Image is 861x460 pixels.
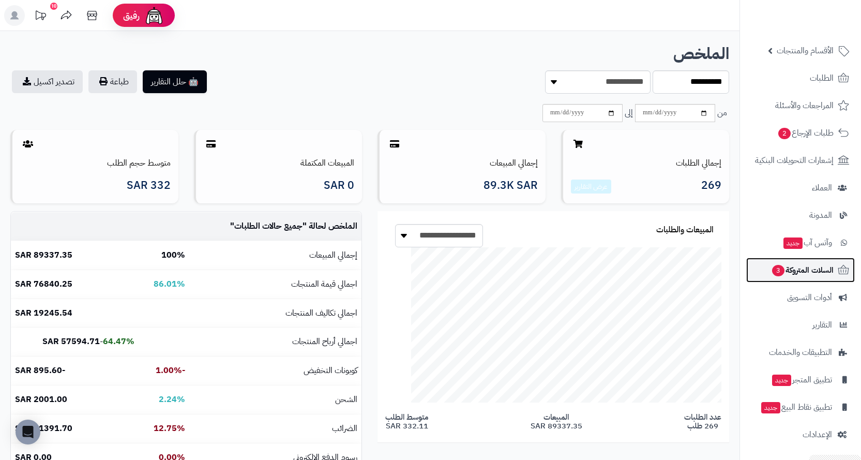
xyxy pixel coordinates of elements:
[760,400,832,414] span: تطبيق نقاط البيع
[189,299,361,328] td: اجمالي تكاليف المنتجات
[189,241,361,270] td: إجمالي المبيعات
[15,249,72,261] b: 89337.35 SAR
[144,5,164,26] img: ai-face.png
[189,414,361,443] td: الضرائب
[42,335,100,348] b: 57594.71 SAR
[15,278,72,290] b: 76840.25 SAR
[772,265,784,276] span: 3
[575,181,608,192] a: عرض التقارير
[385,413,428,430] span: متوسط الطلب 332.11 SAR
[701,180,721,194] span: 269
[746,148,855,173] a: إشعارات التحويلات البنكية
[746,285,855,310] a: أدوات التسويق
[673,41,729,66] b: الملخص
[717,107,727,119] span: من
[777,43,834,58] span: الأقسام والمنتجات
[161,249,185,261] b: 100%
[12,70,83,93] a: تصدير اكسيل
[189,385,361,414] td: الشحن
[746,121,855,145] a: طلبات الإرجاع2
[143,70,207,93] button: 🤖 حلل التقارير
[16,420,40,444] div: Open Intercom Messenger
[127,180,171,191] span: 332 SAR
[755,153,834,168] span: إشعارات التحويلات البنكية
[771,373,832,387] span: تطبيق المتجر
[746,203,855,228] a: المدونة
[676,157,721,169] a: إجمالي الطلبات
[156,364,185,377] b: -1.00%
[107,157,171,169] a: متوسط حجم الطلب
[154,422,185,435] b: 12.75%
[88,70,137,93] button: طباعة
[300,157,354,169] a: المبيعات المكتملة
[189,328,361,356] td: اجمالي أرباح المنتجات
[484,180,538,191] span: 89.3K SAR
[656,226,714,235] h3: المبيعات والطلبات
[123,9,140,22] span: رفيق
[746,422,855,447] a: الإعدادات
[15,422,72,435] b: 11391.70 SAR
[490,157,538,169] a: إجمالي المبيعات
[684,413,721,430] span: عدد الطلبات 269 طلب
[783,238,803,249] span: جديد
[15,307,72,319] b: 19245.54 SAR
[159,393,185,406] b: 2.24%
[746,395,855,420] a: تطبيق نقاط البيعجديد
[810,71,834,85] span: الطلبات
[746,367,855,392] a: تطبيق المتجرجديد
[746,175,855,200] a: العملاء
[50,3,57,10] div: 10
[787,290,832,305] span: أدوات التسويق
[103,335,134,348] b: 64.47%
[27,5,53,28] a: تحديثات المنصة
[531,413,582,430] span: المبيعات 89337.35 SAR
[189,212,361,241] td: الملخص لحالة " "
[761,402,780,413] span: جديد
[778,128,791,139] span: 2
[15,393,67,406] b: 2001.00 SAR
[189,357,361,385] td: كوبونات التخفيض
[746,66,855,91] a: الطلبات
[772,375,791,386] span: جديد
[746,230,855,255] a: وآتس آبجديد
[625,107,633,119] span: إلى
[746,258,855,283] a: السلات المتروكة3
[803,427,832,442] span: الإعدادات
[812,318,832,332] span: التقارير
[777,126,834,140] span: طلبات الإرجاع
[775,98,834,113] span: المراجعات والأسئلة
[812,181,832,195] span: العملاء
[809,208,832,222] span: المدونة
[234,220,303,232] span: جميع حالات الطلبات
[15,364,65,377] b: -895.60 SAR
[746,340,855,365] a: التطبيقات والخدمات
[782,235,832,250] span: وآتس آب
[769,345,832,360] span: التطبيقات والخدمات
[746,93,855,118] a: المراجعات والأسئلة
[154,278,185,290] b: 86.01%
[324,180,354,191] span: 0 SAR
[746,313,855,337] a: التقارير
[11,328,139,356] td: -
[771,263,834,277] span: السلات المتروكة
[189,270,361,299] td: اجمالي قيمة المنتجات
